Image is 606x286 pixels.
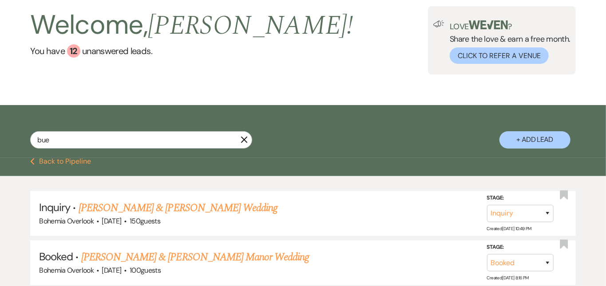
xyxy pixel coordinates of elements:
span: Booked [39,250,73,263]
span: Created: [DATE] 8:16 PM [487,275,529,281]
span: Created: [DATE] 10:49 PM [487,226,531,231]
button: Click to Refer a Venue [450,47,549,64]
button: + Add Lead [499,131,570,149]
label: Stage: [487,193,554,203]
span: Bohemia Overlook [39,216,94,226]
span: 150 guests [130,216,160,226]
span: [DATE] [102,216,121,226]
a: [PERSON_NAME] & [PERSON_NAME] Wedding [79,200,277,216]
h2: Welcome, [30,6,353,44]
button: Back to Pipeline [30,158,91,165]
img: weven-logo-green.svg [469,20,508,29]
p: Love ? [450,20,570,31]
input: Search by name, event date, email address or phone number [30,131,252,149]
span: Bohemia Overlook [39,266,94,275]
a: You have 12 unanswered leads. [30,44,353,58]
label: Stage: [487,243,554,252]
div: 12 [67,44,80,58]
div: Share the love & earn a free month. [444,20,570,64]
span: [DATE] [102,266,121,275]
a: [PERSON_NAME] & [PERSON_NAME] Manor Wedding [81,249,309,265]
img: loud-speaker-illustration.svg [433,20,444,27]
span: Inquiry [39,200,70,214]
span: 100 guests [130,266,161,275]
span: [PERSON_NAME] ! [148,5,353,46]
